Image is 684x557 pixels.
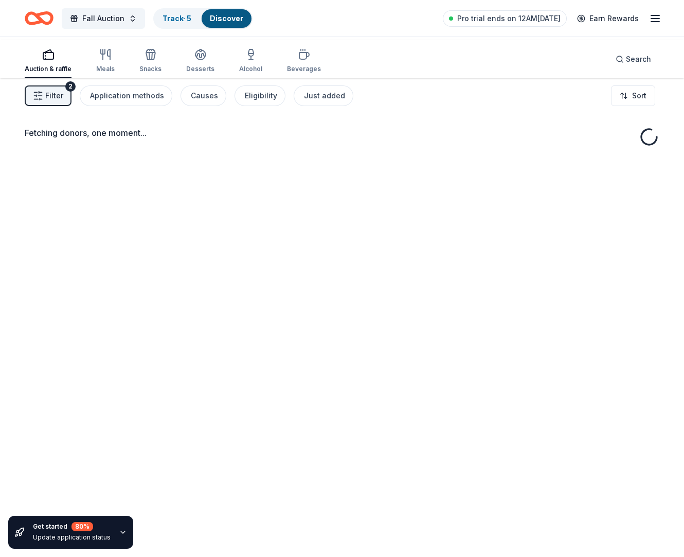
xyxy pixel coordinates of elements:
div: Eligibility [245,90,277,102]
div: Meals [96,65,115,73]
button: Just added [294,85,353,106]
button: Sort [611,85,655,106]
a: Track· 5 [163,14,191,23]
button: Eligibility [235,85,285,106]
a: Pro trial ends on 12AM[DATE] [443,10,567,27]
button: Snacks [139,44,161,78]
button: Meals [96,44,115,78]
span: Fall Auction [82,12,124,25]
div: Beverages [287,65,321,73]
div: Causes [191,90,218,102]
div: 80 % [71,522,93,531]
button: Causes [181,85,226,106]
div: Just added [304,90,345,102]
a: Earn Rewards [571,9,645,28]
button: Alcohol [239,44,262,78]
button: Filter2 [25,85,71,106]
button: Desserts [186,44,214,78]
button: Fall Auction [62,8,145,29]
button: Search [607,49,659,69]
span: Sort [632,90,646,102]
div: Get started [33,522,111,531]
button: Track· 5Discover [153,8,253,29]
div: Desserts [186,65,214,73]
div: Alcohol [239,65,262,73]
div: 2 [65,81,76,92]
div: Application methods [90,90,164,102]
span: Search [626,53,651,65]
button: Application methods [80,85,172,106]
span: Filter [45,90,63,102]
button: Beverages [287,44,321,78]
div: Update application status [33,533,111,542]
a: Discover [210,14,243,23]
a: Home [25,6,53,30]
div: Auction & raffle [25,65,71,73]
div: Fetching donors, one moment... [25,127,659,139]
div: Snacks [139,65,161,73]
span: Pro trial ends on 12AM[DATE] [457,12,561,25]
button: Auction & raffle [25,44,71,78]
